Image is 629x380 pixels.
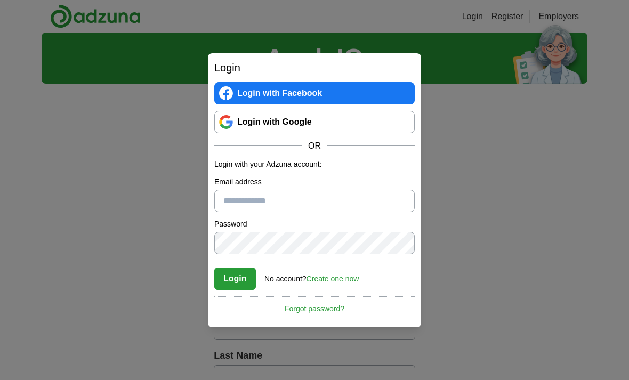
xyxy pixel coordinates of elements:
[214,219,415,230] label: Password
[214,268,256,290] button: Login
[264,267,359,285] div: No account?
[214,296,415,314] a: Forgot password?
[307,274,359,283] a: Create one now
[214,159,415,170] p: Login with your Adzuna account:
[302,140,327,152] span: OR
[214,60,415,76] h2: Login
[214,82,415,104] a: Login with Facebook
[214,176,415,188] label: Email address
[214,111,415,133] a: Login with Google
